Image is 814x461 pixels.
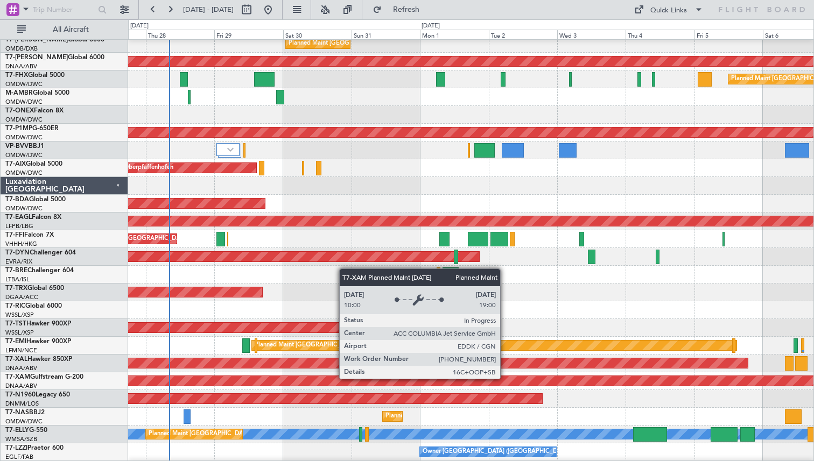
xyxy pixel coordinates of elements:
[214,30,283,39] div: Fri 29
[289,36,468,52] div: Planned Maint [GEOGRAPHIC_DATA] ([GEOGRAPHIC_DATA] Intl)
[650,5,687,16] div: Quick Links
[5,37,104,43] a: T7-[PERSON_NAME]Global 6000
[5,267,27,274] span: T7-BRE
[5,409,45,416] a: T7-NASBBJ2
[5,346,37,354] a: LFMN/NCE
[255,337,357,353] div: Planned Maint [GEOGRAPHIC_DATA]
[629,1,708,18] button: Quick Links
[5,382,37,390] a: DNAA/ABV
[385,408,507,424] div: Planned Maint Abuja ([PERSON_NAME] Intl)
[5,204,43,212] a: OMDW/DWC
[149,426,399,442] div: Planned Maint [GEOGRAPHIC_DATA] (Sultan [PERSON_NAME] [PERSON_NAME] - Subang)
[5,374,30,380] span: T7-XAM
[5,427,29,434] span: T7-ELLY
[5,400,39,408] a: DNMM/LOS
[5,453,33,461] a: EGLF/FAB
[5,125,32,132] span: T7-P1MP
[33,2,95,18] input: Trip Number
[28,26,114,33] span: All Aircraft
[5,108,34,114] span: T7-ONEX
[5,303,25,309] span: T7-RIC
[227,147,234,152] img: arrow-gray.svg
[86,231,265,247] div: Planned Maint [GEOGRAPHIC_DATA] ([GEOGRAPHIC_DATA] Intl)
[5,285,64,292] a: T7-TRXGlobal 6500
[5,417,43,425] a: OMDW/DWC
[5,98,43,106] a: OMDW/DWC
[5,329,34,337] a: WSSL/XSP
[5,222,33,230] a: LFPB/LBG
[5,72,28,79] span: T7-FHX
[5,356,72,363] a: T7-XALHawker 850XP
[5,214,61,221] a: T7-EAGLFalcon 8X
[5,196,66,203] a: T7-BDAGlobal 5000
[422,22,440,31] div: [DATE]
[130,22,149,31] div: [DATE]
[5,409,29,416] span: T7-NAS
[5,62,37,70] a: DNAA/ABV
[5,338,71,345] a: T7-EMIHawker 900XP
[5,90,33,96] span: M-AMBR
[5,445,64,451] a: T7-LZZIPraetor 600
[5,356,27,363] span: T7-XAL
[5,267,74,274] a: T7-BREChallenger 604
[12,21,117,38] button: All Aircraft
[5,72,65,79] a: T7-FHXGlobal 5000
[5,80,43,88] a: OMDW/DWC
[5,364,37,372] a: DNAA/ABV
[5,37,68,43] span: T7-[PERSON_NAME]
[5,232,54,238] a: T7-FFIFalcon 7X
[5,54,68,61] span: T7-[PERSON_NAME]
[489,30,557,39] div: Tue 2
[5,445,27,451] span: T7-LZZI
[5,151,43,159] a: OMDW/DWC
[5,54,104,61] a: T7-[PERSON_NAME]Global 6000
[5,374,83,380] a: T7-XAMGulfstream G-200
[5,161,62,167] a: T7-AIXGlobal 5000
[5,392,36,398] span: T7-N1960
[5,232,24,238] span: T7-FFI
[5,250,30,256] span: T7-DYN
[283,30,352,39] div: Sat 30
[557,30,626,39] div: Wed 3
[5,45,38,53] a: OMDB/DXB
[5,169,43,177] a: OMDW/DWC
[5,125,59,132] a: T7-P1MPG-650ER
[5,143,29,150] span: VP-BVV
[368,1,432,18] button: Refresh
[5,321,26,327] span: T7-TST
[5,196,29,203] span: T7-BDA
[5,133,43,141] a: OMDW/DWC
[352,30,420,39] div: Sun 31
[694,30,763,39] div: Fri 5
[5,258,32,266] a: EVRA/RIX
[5,392,70,398] a: T7-N1960Legacy 650
[420,30,488,39] div: Mon 1
[626,30,694,39] div: Thu 4
[423,444,571,460] div: Owner [GEOGRAPHIC_DATA] ([GEOGRAPHIC_DATA])
[5,250,76,256] a: T7-DYNChallenger 604
[5,303,62,309] a: T7-RICGlobal 6000
[5,143,44,150] a: VP-BVVBBJ1
[5,108,64,114] a: T7-ONEXFalcon 8X
[5,435,37,443] a: WMSA/SZB
[5,338,26,345] span: T7-EMI
[5,275,30,283] a: LTBA/ISL
[5,293,38,301] a: DGAA/ACC
[5,214,32,221] span: T7-EAGL
[183,5,234,15] span: [DATE] - [DATE]
[5,321,71,327] a: T7-TSTHawker 900XP
[5,161,26,167] span: T7-AIX
[5,90,69,96] a: M-AMBRGlobal 5000
[384,6,429,13] span: Refresh
[5,116,43,124] a: OMDW/DWC
[5,311,34,319] a: WSSL/XSP
[146,30,214,39] div: Thu 28
[5,427,47,434] a: T7-ELLYG-550
[5,240,37,248] a: VHHH/HKG
[5,285,27,292] span: T7-TRX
